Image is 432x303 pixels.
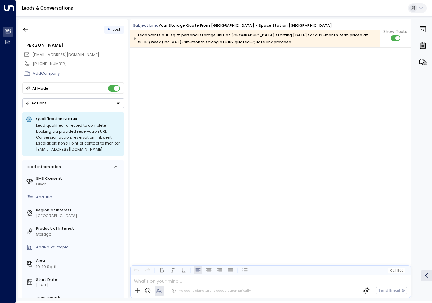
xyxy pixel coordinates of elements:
[36,282,121,288] div: [DATE]
[33,71,124,76] div: AddCompany
[159,22,332,28] div: Your storage quote from [GEOGRAPHIC_DATA] - Space Station [GEOGRAPHIC_DATA]
[25,164,61,170] div: Lead Information
[107,25,110,34] div: •
[171,288,251,293] div: The agent signature is added automatically
[133,22,158,28] span: Subject Line:
[36,244,121,250] div: AddNo. of People
[36,176,121,181] label: SMS Consent
[25,101,47,105] div: Actions
[36,231,121,237] div: Storage
[383,29,407,35] span: Show Texts
[36,226,121,231] label: Product of Interest
[36,277,121,283] label: Start Date
[32,52,99,58] span: motolew03@gmail.com
[33,61,124,67] div: [PHONE_NUMBER]
[133,32,376,45] div: Lead wants a 10 sq ft personal storage unit at [GEOGRAPHIC_DATA] starting [DATE] for a 12-month t...
[113,27,120,32] span: Lost
[36,116,120,121] p: Qualification Status
[36,258,121,263] label: Area
[36,194,121,200] div: AddTitle
[22,5,73,11] a: Leads & Conversations
[22,98,124,108] div: Button group with a nested menu
[132,266,141,274] button: Undo
[22,98,124,108] button: Actions
[36,295,121,301] label: Term Length
[24,42,124,48] div: [PERSON_NAME]
[36,213,121,219] div: [GEOGRAPHIC_DATA]
[36,207,121,213] label: Region of Interest
[390,269,403,272] span: Cc Bcc
[395,269,397,272] span: |
[36,181,121,187] div: Given
[388,268,405,273] button: Cc|Bcc
[143,266,152,274] button: Redo
[36,264,57,270] div: 10-10 Sq. ft.
[36,123,120,153] div: Lead qualified; directed to complete booking via provided reservation URL. Conversion action: res...
[32,52,99,57] span: [EMAIL_ADDRESS][DOMAIN_NAME]
[32,85,48,92] div: AI Mode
